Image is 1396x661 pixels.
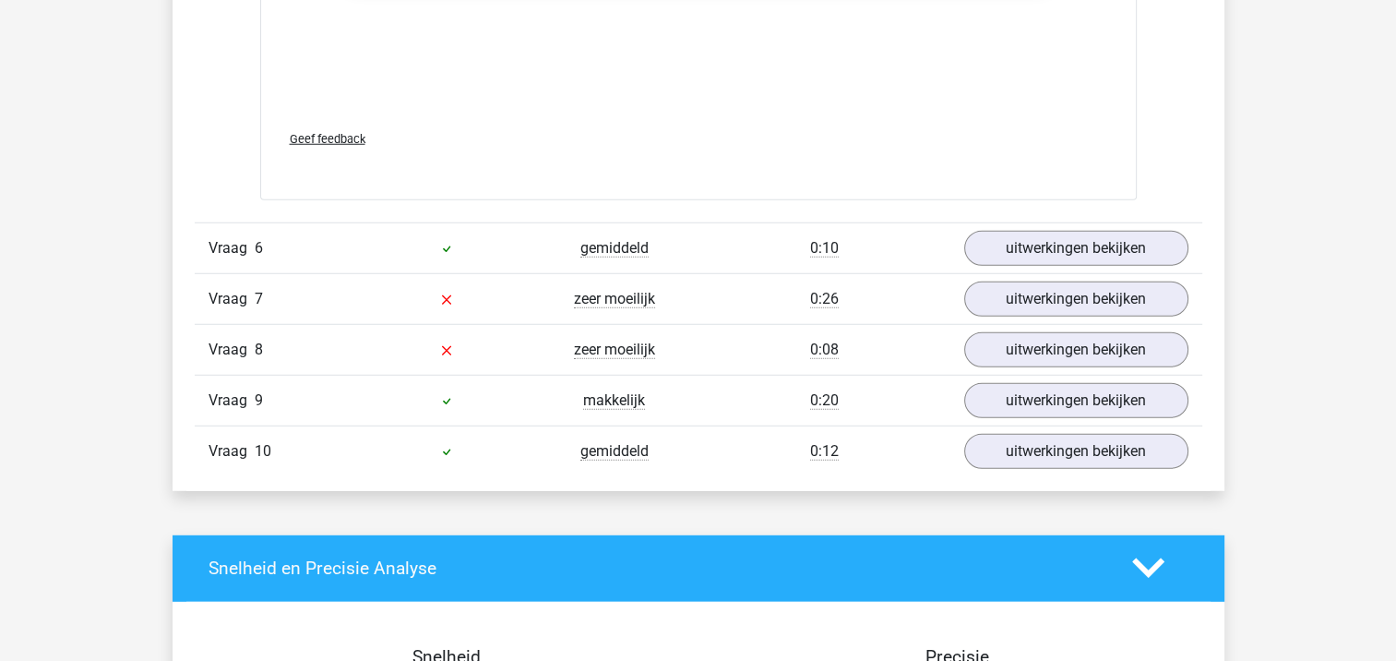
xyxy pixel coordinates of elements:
span: 0:10 [810,239,839,258]
h4: Snelheid en Precisie Analyse [209,558,1104,579]
a: uitwerkingen bekijken [964,332,1188,367]
span: gemiddeld [580,239,649,258]
span: 0:20 [810,391,839,410]
a: uitwerkingen bekijken [964,282,1188,317]
span: zeer moeilijk [574,290,655,308]
a: uitwerkingen bekijken [964,434,1188,469]
span: 10 [255,442,271,460]
span: Vraag [209,237,255,259]
span: makkelijk [583,391,645,410]
span: gemiddeld [580,442,649,461]
span: 0:26 [810,290,839,308]
span: 0:08 [810,341,839,359]
span: Vraag [209,440,255,463]
span: Vraag [209,288,255,310]
span: Vraag [209,339,255,361]
span: 0:12 [810,442,839,461]
a: uitwerkingen bekijken [964,383,1188,418]
a: uitwerkingen bekijken [964,231,1188,266]
span: zeer moeilijk [574,341,655,359]
span: 6 [255,239,263,257]
span: 7 [255,290,263,307]
span: 8 [255,341,263,358]
span: Vraag [209,390,255,412]
span: 9 [255,391,263,409]
span: Geef feedback [290,132,365,146]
